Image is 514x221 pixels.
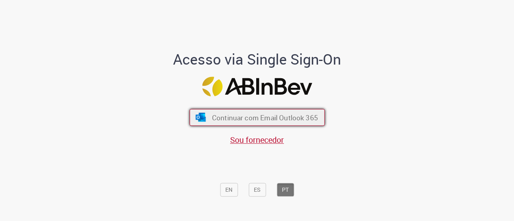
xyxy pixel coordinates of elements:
button: ES [249,183,266,197]
img: ícone Azure/Microsoft 360 [195,113,206,122]
h1: Acesso via Single Sign-On [146,51,369,67]
a: Sou fornecedor [230,134,284,145]
button: PT [277,183,294,197]
button: EN [220,183,238,197]
span: Continuar com Email Outlook 365 [212,113,318,122]
img: Logo ABInBev [202,77,312,96]
button: ícone Azure/Microsoft 360 Continuar com Email Outlook 365 [190,109,325,126]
